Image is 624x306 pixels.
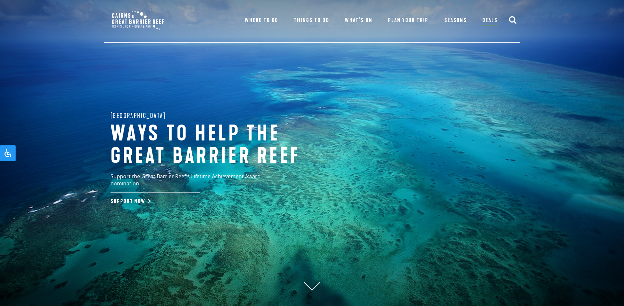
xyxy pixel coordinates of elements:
a: Seasons [444,16,467,25]
a: What’s On [345,16,372,25]
svg: Open Accessibility Panel [4,149,12,157]
a: Deals [482,16,498,26]
p: Support the Great Barrier Reef’s Lifetime Achievement Award nomination [110,173,289,193]
a: Plan Your Trip [388,16,429,25]
a: Where To Go [245,16,278,25]
img: CGBR-TNQ_dual-logo.svg [107,7,169,34]
span: [GEOGRAPHIC_DATA] [110,110,166,121]
h1: Ways to help the great barrier reef [110,123,325,168]
a: Things To Do [294,16,329,25]
a: Support Now [110,198,149,205]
